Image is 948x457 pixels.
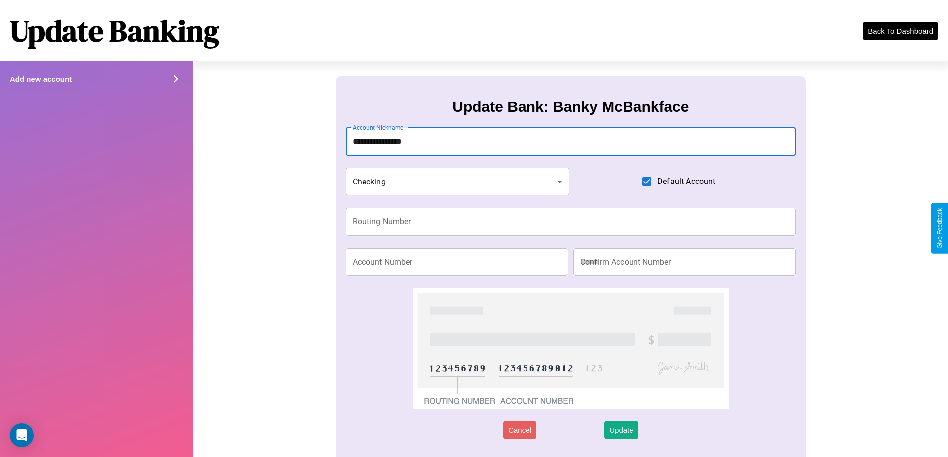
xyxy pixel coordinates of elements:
span: Default Account [657,176,715,187]
div: Give Feedback [936,208,943,249]
label: Account Nickname [353,123,404,132]
div: Checking [346,168,570,195]
h1: Update Banking [10,10,219,51]
div: Open Intercom Messenger [10,423,34,447]
button: Back To Dashboard [863,22,938,40]
img: check [413,288,728,409]
button: Cancel [503,421,536,439]
h4: Add new account [10,75,72,83]
h3: Update Bank: Banky McBankface [452,98,689,115]
button: Update [604,421,638,439]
